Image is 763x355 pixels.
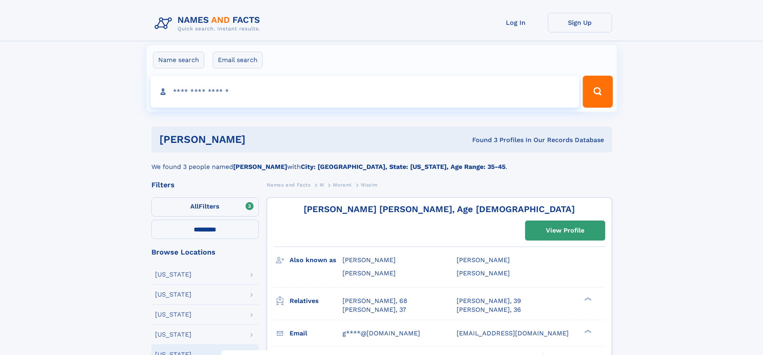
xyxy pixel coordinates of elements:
span: M [320,182,324,188]
div: [US_STATE] [155,271,191,278]
span: [PERSON_NAME] [342,269,396,277]
a: Morami [333,180,352,190]
div: View Profile [546,221,584,240]
span: All [190,203,199,210]
div: [US_STATE] [155,331,191,338]
h3: Also known as [290,253,342,267]
div: ❯ [582,296,592,301]
label: Filters [151,197,259,217]
div: [US_STATE] [155,311,191,318]
a: [PERSON_NAME] [PERSON_NAME], Age [DEMOGRAPHIC_DATA] [304,204,575,214]
b: City: [GEOGRAPHIC_DATA], State: [US_STATE], Age Range: 35-45 [301,163,505,170]
span: [PERSON_NAME] [342,256,396,264]
div: We found 3 people named with . [151,152,612,172]
a: [PERSON_NAME], 36 [457,305,521,314]
span: [EMAIL_ADDRESS][DOMAIN_NAME] [457,329,569,337]
span: [PERSON_NAME] [457,256,510,264]
div: [US_STATE] [155,291,191,298]
label: Name search [153,52,204,68]
div: ❯ [582,329,592,334]
input: search input [151,76,580,108]
img: Logo Names and Facts [151,13,267,34]
div: Found 3 Profiles In Our Records Database [359,136,604,144]
div: Browse Locations [151,249,259,256]
button: Search Button [583,76,612,108]
a: View Profile [525,221,605,240]
span: Nissim [361,182,378,188]
h1: [PERSON_NAME] [159,134,359,144]
a: [PERSON_NAME], 68 [342,297,407,305]
h3: Relatives [290,294,342,308]
a: M [320,180,324,190]
a: [PERSON_NAME], 37 [342,305,406,314]
a: Names and Facts [267,180,311,190]
h3: Email [290,327,342,340]
a: [PERSON_NAME], 39 [457,297,521,305]
a: Log In [484,13,548,32]
div: Filters [151,181,259,189]
span: Morami [333,182,352,188]
label: Email search [213,52,263,68]
span: [PERSON_NAME] [457,269,510,277]
b: [PERSON_NAME] [233,163,287,170]
a: Sign Up [548,13,612,32]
